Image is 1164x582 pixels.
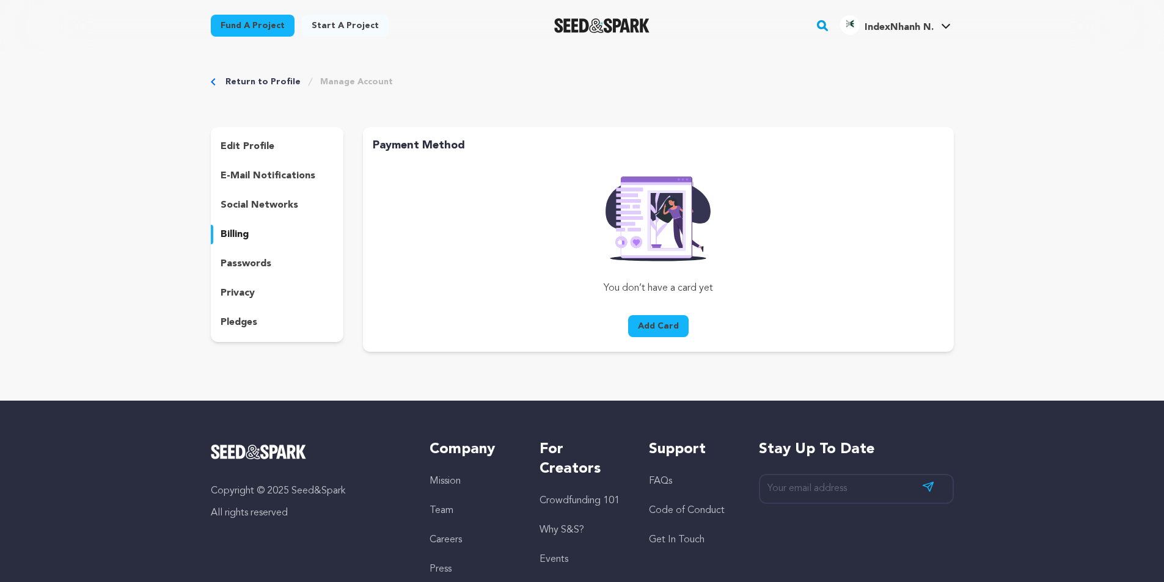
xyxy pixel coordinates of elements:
a: Start a project [302,15,389,37]
p: passwords [221,256,271,271]
a: Team [430,506,453,515]
span: IndexNhanh N. [865,23,934,32]
img: Seed&Spark Logo [211,445,307,459]
a: FAQs [649,476,672,486]
img: 487be034e28f81d9.jpg [840,15,860,35]
h2: Payment Method [373,137,943,154]
p: social networks [221,198,298,213]
input: Your email address [759,474,954,504]
button: social networks [211,195,344,215]
p: All rights reserved [211,506,406,520]
h5: Company [430,440,514,459]
p: e-mail notifications [221,169,315,183]
img: Seed&Spark Logo Dark Mode [554,18,650,33]
a: Careers [430,535,462,545]
p: Copyright © 2025 Seed&Spark [211,484,406,498]
p: billing [221,227,249,242]
button: edit profile [211,137,344,156]
h5: Stay up to date [759,440,954,459]
button: pledges [211,313,344,332]
a: Code of Conduct [649,506,725,515]
a: Mission [430,476,461,486]
a: Seed&Spark Homepage [554,18,650,33]
a: Return to Profile [225,76,301,88]
a: Manage Account [320,76,393,88]
div: IndexNhanh N.'s Profile [840,15,934,35]
a: Press [430,564,452,574]
a: IndexNhanh N.'s Profile [838,13,953,35]
button: passwords [211,254,344,274]
a: Seed&Spark Homepage [211,445,406,459]
a: Events [540,555,568,564]
img: Seed&Spark Rafiki Image [596,169,720,261]
button: Add Card [628,315,689,337]
p: pledges [221,315,257,330]
span: IndexNhanh N.'s Profile [838,13,953,38]
a: Crowdfunding 101 [540,496,620,506]
p: edit profile [221,139,274,154]
button: e-mail notifications [211,166,344,186]
a: Get In Touch [649,535,705,545]
h5: For Creators [540,440,624,479]
a: Fund a project [211,15,295,37]
a: Why S&S? [540,525,584,535]
div: Breadcrumb [211,76,954,88]
p: You don’t have a card yet [516,281,801,296]
h5: Support [649,440,734,459]
button: billing [211,225,344,244]
p: privacy [221,286,255,300]
button: privacy [211,283,344,303]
